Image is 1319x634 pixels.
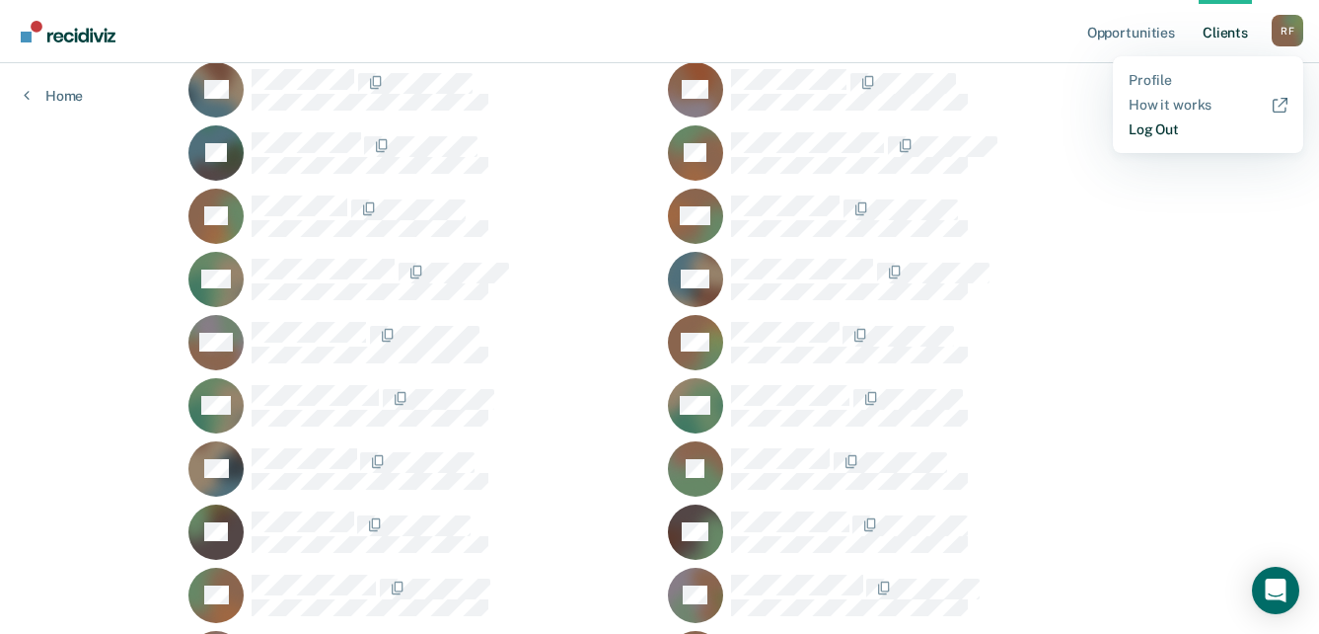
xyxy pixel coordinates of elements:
[1252,567,1299,614] div: Open Intercom Messenger
[1272,15,1303,46] div: R F
[1129,97,1287,114] a: How it works
[24,87,83,105] a: Home
[21,21,115,42] img: Recidiviz
[1129,121,1287,138] a: Log Out
[1272,15,1303,46] button: Profile dropdown button
[1129,72,1287,89] a: Profile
